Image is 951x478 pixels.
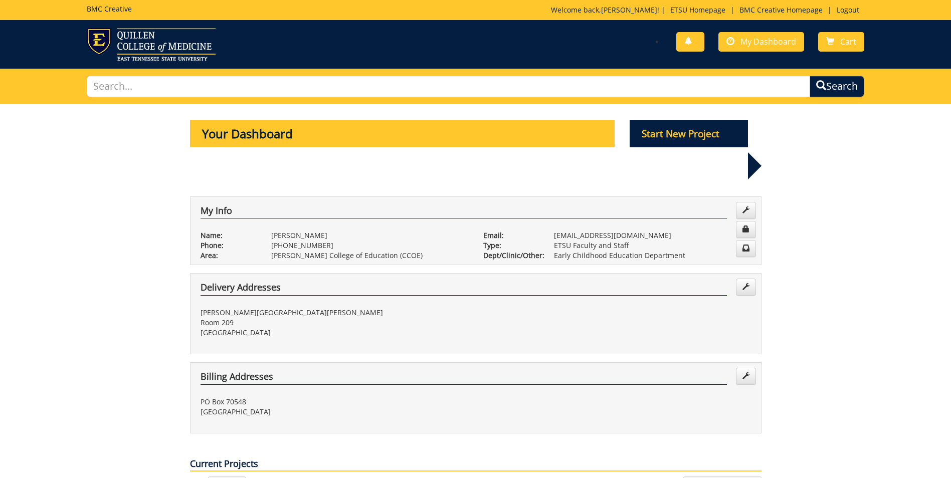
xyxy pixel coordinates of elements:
p: [EMAIL_ADDRESS][DOMAIN_NAME] [554,230,751,241]
p: [GEOGRAPHIC_DATA] [201,328,468,338]
h4: Billing Addresses [201,372,727,385]
a: Change Password [736,221,756,238]
h4: My Info [201,206,727,219]
p: [PERSON_NAME] [271,230,468,241]
p: Area: [201,251,256,261]
a: Logout [832,5,864,15]
p: [PHONE_NUMBER] [271,241,468,251]
input: Search... [87,76,810,97]
a: ETSU Homepage [665,5,730,15]
p: Early Childhood Education Department [554,251,751,261]
a: [PERSON_NAME] [601,5,657,15]
span: Cart [840,36,856,47]
a: Start New Project [630,130,748,139]
p: Start New Project [630,120,748,147]
p: Type: [483,241,539,251]
a: BMC Creative Homepage [734,5,828,15]
button: Search [810,76,864,97]
h4: Delivery Addresses [201,283,727,296]
a: Edit Info [736,202,756,219]
a: Cart [818,32,864,52]
p: [GEOGRAPHIC_DATA] [201,407,468,417]
p: Phone: [201,241,256,251]
p: Name: [201,230,256,241]
img: ETSU logo [87,28,216,61]
p: Your Dashboard [190,120,615,147]
a: Edit Addresses [736,368,756,385]
p: [PERSON_NAME][GEOGRAPHIC_DATA][PERSON_NAME] [201,308,468,318]
p: Welcome back, ! | | | [551,5,864,15]
p: Dept/Clinic/Other: [483,251,539,261]
span: My Dashboard [740,36,796,47]
a: My Dashboard [718,32,804,52]
a: Change Communication Preferences [736,240,756,257]
p: Current Projects [190,457,762,471]
p: [PERSON_NAME] College of Education (CCOE) [271,251,468,261]
p: Room 209 [201,318,468,328]
p: Email: [483,230,539,241]
a: Edit Addresses [736,279,756,296]
p: PO Box 70548 [201,397,468,407]
h5: BMC Creative [87,5,132,13]
p: ETSU Faculty and Staff [554,241,751,251]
